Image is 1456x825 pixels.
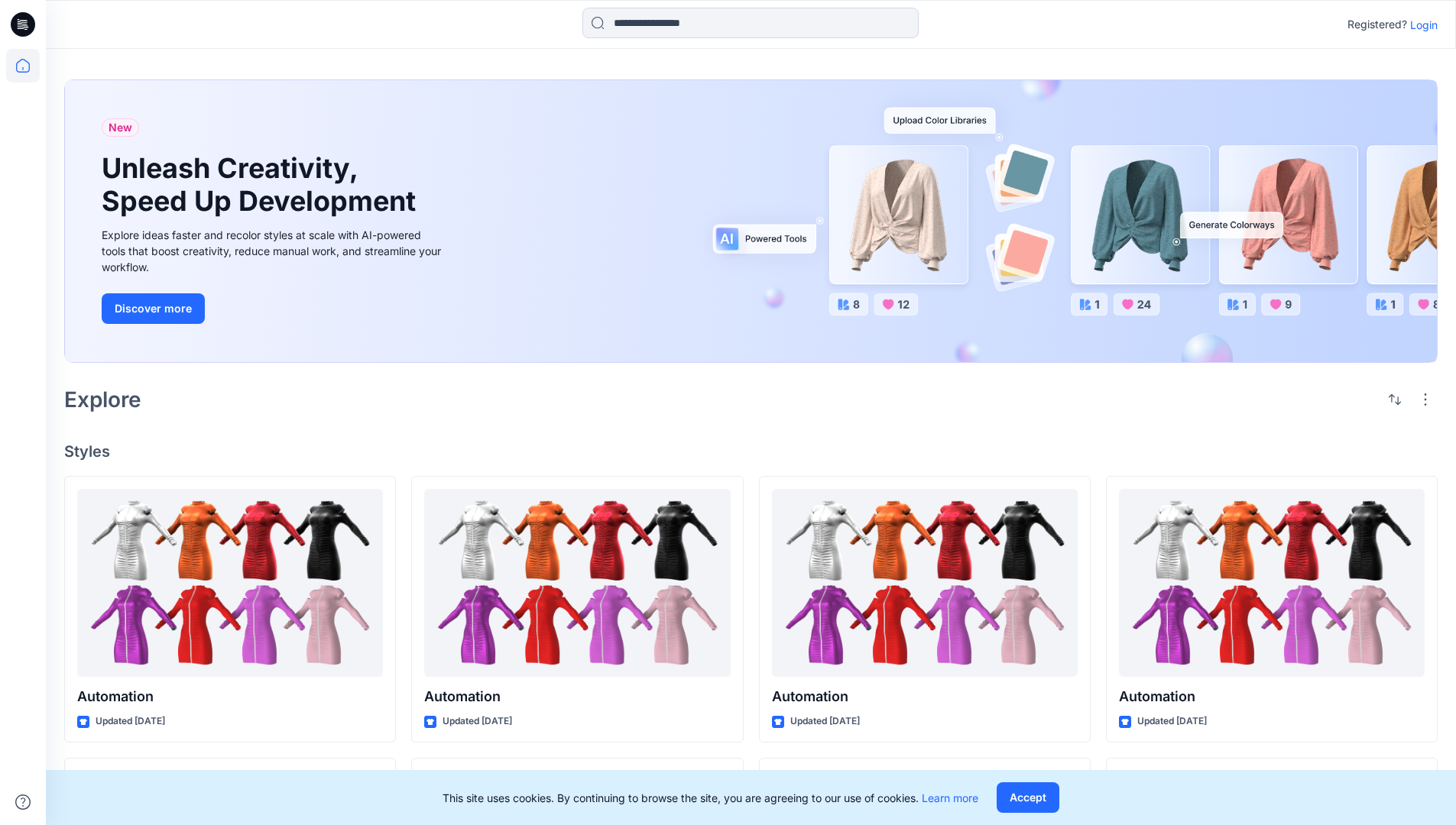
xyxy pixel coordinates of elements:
[1347,15,1407,34] p: Registered?
[96,713,165,730] p: Updated [DATE]
[102,293,446,324] a: Discover more
[1410,17,1438,33] p: Login
[790,713,860,730] p: Updated [DATE]
[1119,489,1425,678] a: Automation
[102,227,446,275] div: Explore ideas faster and recolor styles at scale with AI-powered tools that boost creativity, red...
[443,790,978,806] p: This site uses cookies. By continuing to browse the site, you are agreeing to our use of cookies.
[1119,686,1425,707] p: Automation
[772,489,1078,678] a: Automation
[77,686,383,707] p: Automation
[109,118,132,137] span: New
[64,387,141,412] h2: Explore
[1137,713,1207,730] p: Updated [DATE]
[424,489,730,678] a: Automation
[922,791,978,804] a: Learn more
[64,442,1438,461] h4: Styles
[997,782,1059,813] button: Accept
[443,713,512,730] p: Updated [DATE]
[102,152,423,218] h1: Unleash Creativity, Speed Up Development
[102,293,205,324] button: Discover more
[77,489,383,678] a: Automation
[424,686,730,707] p: Automation
[772,686,1078,707] p: Automation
